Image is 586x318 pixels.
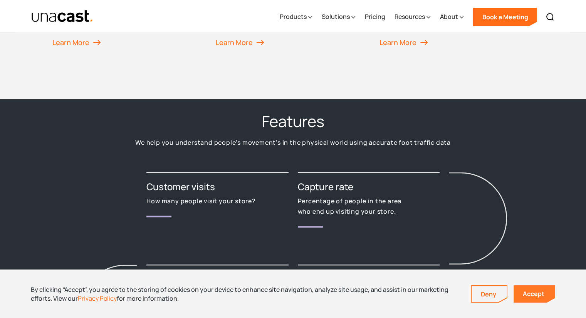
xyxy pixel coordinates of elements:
[78,294,117,303] a: Privacy Policy
[394,1,430,33] div: Resources
[472,286,507,302] a: Deny
[52,37,101,48] div: Learn More
[546,12,555,22] img: Search icon
[146,181,288,193] h3: Customer visits
[473,8,537,26] a: Book a Meeting
[216,37,264,48] div: Learn More
[298,181,440,193] h3: Capture rate
[321,1,355,33] div: Solutions
[146,196,260,206] p: How many people visit your store?
[321,12,349,21] div: Solutions
[379,37,428,48] div: Learn More
[31,10,94,23] img: Unacast text logo
[298,196,412,216] p: Percentage of people in the area who end up visiting your store.
[440,1,463,33] div: About
[514,285,555,303] a: Accept
[31,285,459,303] div: By clicking “Accept”, you agree to the storing of cookies on your device to enhance site navigati...
[279,1,312,33] div: Products
[364,1,385,33] a: Pricing
[279,12,306,21] div: Products
[135,137,451,148] p: We help you understand people’s movement’s in the physical world using accurate foot traffic data
[394,12,425,21] div: Resources
[440,12,458,21] div: About
[262,111,324,131] h2: Features
[31,10,94,23] a: home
